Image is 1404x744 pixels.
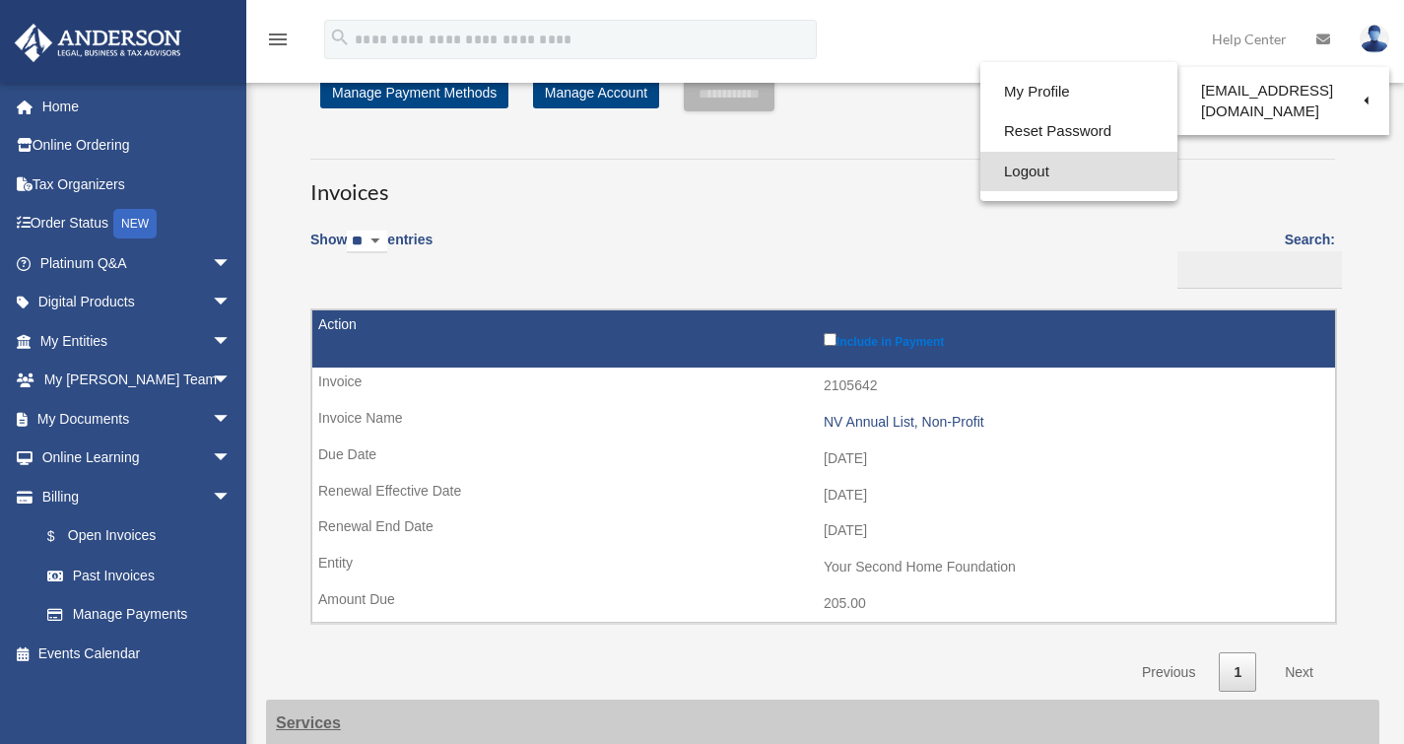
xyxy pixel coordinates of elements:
span: $ [58,524,68,549]
td: Your Second Home Foundation [312,549,1335,586]
a: Logout [980,152,1177,192]
span: arrow_drop_down [212,283,251,323]
a: My Profile [980,72,1177,112]
a: Manage Account [533,77,659,108]
a: Home [14,87,261,126]
span: arrow_drop_down [212,321,251,362]
a: Billingarrow_drop_down [14,477,251,516]
a: Order StatusNEW [14,204,261,244]
div: NV Annual List, Non-Profit [824,414,1325,431]
a: Past Invoices [28,556,251,595]
a: Reset Password [980,111,1177,152]
select: Showentries [347,231,387,253]
span: arrow_drop_down [212,477,251,517]
a: Manage Payment Methods [320,77,508,108]
h3: Invoices [310,159,1335,208]
input: Include in Payment [824,333,836,346]
i: menu [266,28,290,51]
img: User Pic [1360,25,1389,53]
div: NEW [113,209,157,238]
label: Search: [1170,228,1335,289]
td: [DATE] [312,440,1335,478]
a: Events Calendar [14,634,261,673]
td: 205.00 [312,585,1335,623]
a: Online Learningarrow_drop_down [14,439,261,478]
input: Search: [1177,251,1342,289]
td: [DATE] [312,477,1335,514]
td: [DATE] [312,512,1335,550]
td: 2105642 [312,368,1335,405]
a: $Open Invoices [28,516,241,557]
a: menu [266,34,290,51]
label: Include in Payment [824,329,1325,349]
a: [EMAIL_ADDRESS][DOMAIN_NAME] [1177,72,1389,130]
i: search [329,27,351,48]
a: My [PERSON_NAME] Teamarrow_drop_down [14,361,261,400]
a: Tax Organizers [14,165,261,204]
span: arrow_drop_down [212,361,251,401]
a: Online Ordering [14,126,261,166]
span: arrow_drop_down [212,243,251,284]
a: Platinum Q&Aarrow_drop_down [14,243,261,283]
a: Previous [1127,652,1210,693]
img: Anderson Advisors Platinum Portal [9,24,187,62]
a: Manage Payments [28,595,251,635]
span: arrow_drop_down [212,439,251,479]
a: My Documentsarrow_drop_down [14,399,261,439]
a: Digital Productsarrow_drop_down [14,283,261,322]
label: Show entries [310,228,433,273]
span: arrow_drop_down [212,399,251,440]
strong: Services [276,714,341,731]
a: My Entitiesarrow_drop_down [14,321,261,361]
